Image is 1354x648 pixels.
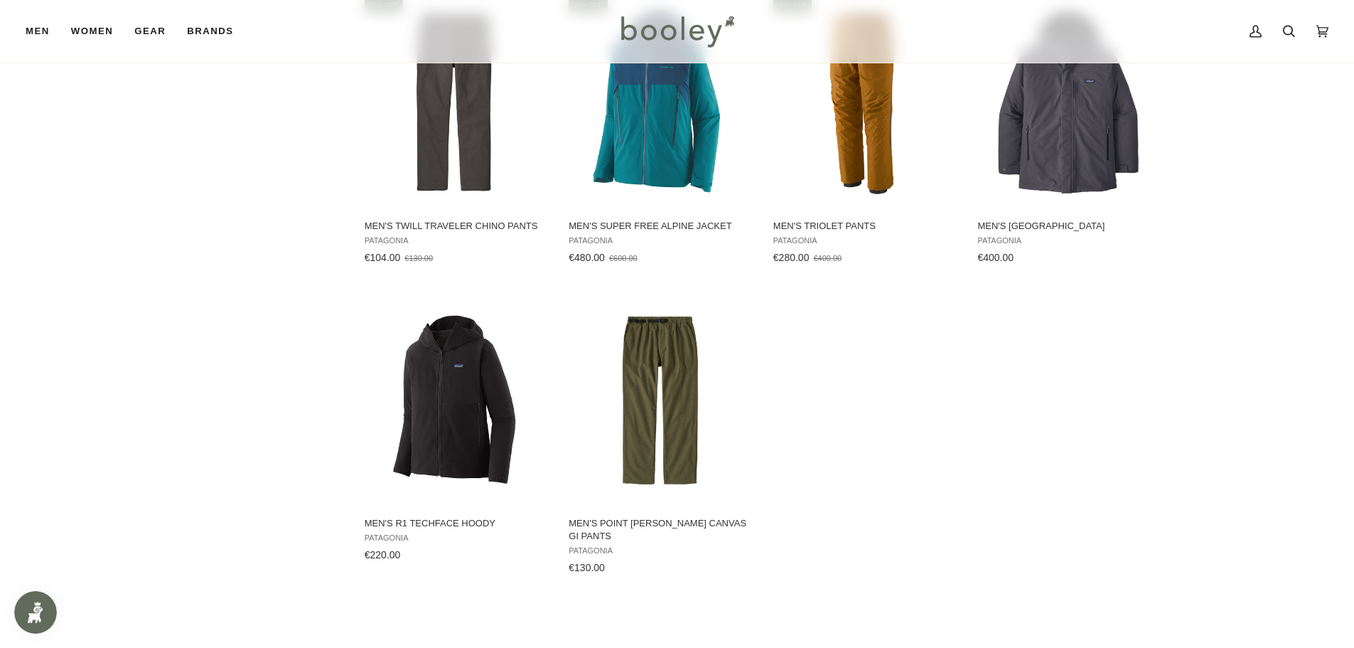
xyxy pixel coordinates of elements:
[569,546,753,556] span: Patagonia
[26,24,50,38] span: Men
[365,220,549,233] span: Men's Twill Traveler Chino Pants
[362,306,551,494] img: Men's R1 TechFace Hoody
[566,9,755,197] img: Patagonia Men's Super Free Alpine Jacket - Booley Galway
[569,252,605,263] span: €480.00
[365,549,401,561] span: €220.00
[365,533,549,543] span: Patagonia
[566,293,755,579] a: Men's Point Reyes Canvas Gi Pants
[14,591,57,634] iframe: Button to open loyalty program pop-up
[365,252,401,263] span: €104.00
[71,24,113,38] span: Women
[773,252,810,263] span: €280.00
[569,236,753,245] span: Patagonia
[975,9,1164,197] img: Patagonia Men's Windshadow Parka Forge Grey - Booley Galway
[609,254,638,262] span: €600.00
[404,254,433,262] span: €130.00
[365,517,549,530] span: Men's R1 TechFace Hoody
[813,254,842,262] span: €400.00
[771,9,960,197] img: Patagonia Men's Triolet Pants Raptor Brown - Booley Galway
[977,220,1161,233] span: Men's [GEOGRAPHIC_DATA]
[977,236,1161,245] span: Patagonia
[773,236,957,245] span: Patagonia
[773,220,957,233] span: Men's Triolet Pants
[365,236,549,245] span: Patagonia
[569,517,753,543] span: Men's Point [PERSON_NAME] Canvas Gi Pants
[569,562,605,573] span: €130.00
[569,220,753,233] span: Men's Super Free Alpine Jacket
[362,293,551,566] a: Men's R1 TechFace Hoody
[362,9,551,197] img: Patagonia Men's Twill Traveler Chino Pants Forge Grey - Booley Galway
[187,24,233,38] span: Brands
[977,252,1014,263] span: €400.00
[615,11,739,52] img: Booley
[134,24,166,38] span: Gear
